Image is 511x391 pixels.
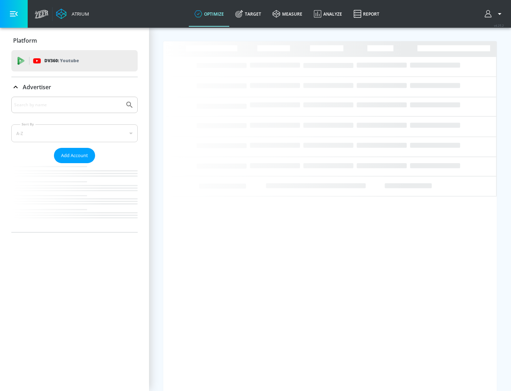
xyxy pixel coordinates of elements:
[11,97,138,232] div: Advertiser
[13,37,37,44] p: Platform
[494,23,504,27] span: v 4.25.2
[308,1,348,27] a: Analyze
[11,124,138,142] div: A-Z
[11,50,138,71] div: DV360: Youtube
[11,77,138,97] div: Advertiser
[348,1,385,27] a: Report
[11,163,138,232] nav: list of Advertiser
[54,148,95,163] button: Add Account
[60,57,79,64] p: Youtube
[189,1,230,27] a: optimize
[11,31,138,50] div: Platform
[20,122,35,127] label: Sort By
[267,1,308,27] a: measure
[69,11,89,17] div: Atrium
[14,100,122,109] input: Search by name
[44,57,79,65] p: DV360:
[23,83,51,91] p: Advertiser
[61,151,88,160] span: Add Account
[230,1,267,27] a: Target
[56,9,89,19] a: Atrium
